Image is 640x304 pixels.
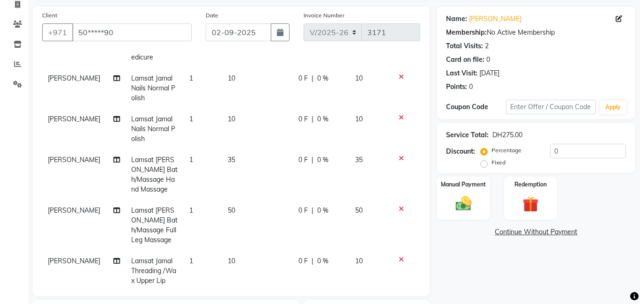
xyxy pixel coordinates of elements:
span: | [312,206,313,215]
span: Lamsat Jamal Nails Normal Polish [131,74,175,102]
div: Service Total: [446,130,489,140]
span: 50 [355,206,363,215]
span: 0 F [298,114,308,124]
div: Points: [446,82,467,92]
div: Card on file: [446,55,484,65]
span: 1 [189,156,193,164]
div: No Active Membership [446,28,626,37]
div: 0 [486,55,490,65]
div: [DATE] [479,68,499,78]
span: 10 [355,115,363,123]
span: 0 F [298,155,308,165]
img: _gift.svg [518,194,543,214]
span: | [312,256,313,266]
span: 0 F [298,74,308,83]
input: Search by Name/Mobile/Email/Code [72,23,192,41]
span: | [312,74,313,83]
label: Client [42,11,57,20]
span: 50 [228,206,235,215]
div: Total Visits: [446,41,483,51]
span: [PERSON_NAME] [48,257,100,265]
a: Continue Without Payment [439,227,633,237]
span: 35 [228,156,235,164]
span: | [312,155,313,165]
span: 10 [355,257,363,265]
label: Redemption [514,180,547,189]
label: Manual Payment [441,180,486,189]
span: 10 [228,115,235,123]
span: 10 [228,257,235,265]
span: Lamsat Jamal Nails Normal Polish [131,115,175,143]
span: 1 [189,206,193,215]
button: +971 [42,23,73,41]
span: Lamsat Jamal Threading /Wax Upper Lip [131,257,176,285]
span: 35 [355,156,363,164]
img: _cash.svg [451,194,476,213]
span: Lamsat [PERSON_NAME] Bath/Massage Hand Massage [131,156,178,193]
span: 1 [189,257,193,265]
span: | [312,114,313,124]
span: 1 [189,115,193,123]
span: 10 [228,74,235,82]
span: 1 [189,74,193,82]
a: [PERSON_NAME] [469,14,521,24]
div: Membership: [446,28,487,37]
span: 0 % [317,206,328,215]
span: 0 % [317,256,328,266]
label: Percentage [491,146,521,155]
div: DH275.00 [492,130,522,140]
div: Discount: [446,147,475,156]
label: Date [206,11,218,20]
div: 0 [469,82,473,92]
label: Fixed [491,158,506,167]
span: 0 % [317,74,328,83]
span: 0 % [317,155,328,165]
span: [PERSON_NAME] [48,74,100,82]
div: Coupon Code [446,102,506,112]
span: [PERSON_NAME] [48,156,100,164]
label: Invoice Number [304,11,344,20]
button: Apply [600,100,626,114]
input: Enter Offer / Coupon Code [506,100,596,114]
div: 2 [485,41,489,51]
span: 0 F [298,206,308,215]
div: Name: [446,14,467,24]
span: Lamsat [PERSON_NAME] Bath/Massage Full Leg Massage [131,206,178,244]
span: [PERSON_NAME] [48,115,100,123]
div: Last Visit: [446,68,477,78]
span: 0 % [317,114,328,124]
span: [PERSON_NAME] [48,206,100,215]
span: 10 [355,74,363,82]
span: 0 F [298,256,308,266]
